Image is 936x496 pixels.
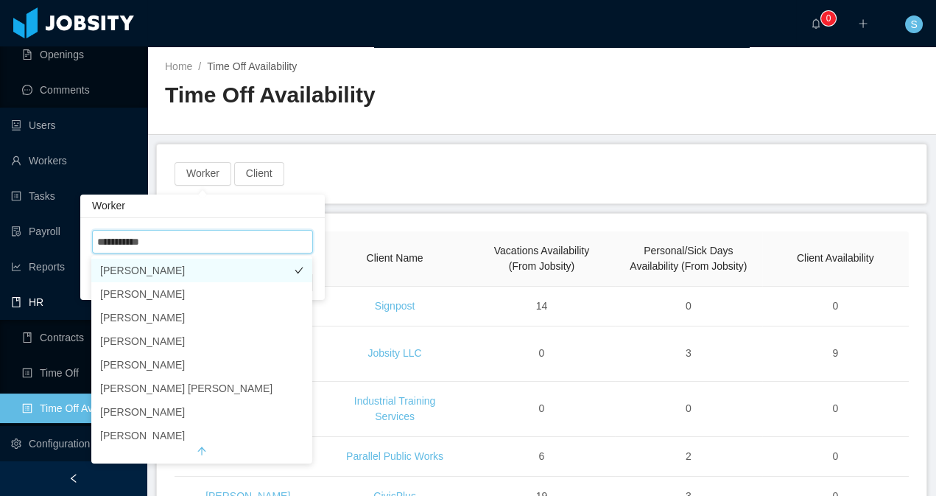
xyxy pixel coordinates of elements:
h2: Time Off Availability [165,80,542,111]
i: icon: file-protect [11,226,21,237]
button: arrow-up [91,440,312,464]
span: Payroll [29,226,60,237]
a: icon: profileTasks [11,181,136,211]
a: icon: bookContracts [22,323,136,352]
a: Industrial Training Services [354,395,436,422]
td: 14 [468,287,615,326]
li: [PERSON_NAME] [91,400,312,424]
i: icon: check [295,337,303,346]
a: icon: userWorkers [11,146,136,175]
i: icon: plus [858,18,868,29]
a: icon: profileTime Off [22,358,136,388]
i: icon: book [11,297,21,307]
i: icon: check [295,431,303,440]
li: [PERSON_NAME] [91,329,312,353]
a: Parallel Public Works [346,450,443,462]
span: HR [29,296,43,308]
i: icon: setting [11,439,21,449]
i: icon: check [295,290,303,298]
button: Worker [175,162,231,186]
td: 0 [615,382,761,437]
li: [PERSON_NAME] [PERSON_NAME] [91,377,312,400]
td: 9 [762,326,909,382]
a: icon: file-textOpenings [22,40,136,69]
td: 2 [615,437,761,477]
td: 0 [762,382,909,437]
i: icon: check [295,408,303,416]
td: 0 [468,382,615,437]
td: 3 [615,326,761,382]
td: 0 [762,287,909,326]
i: icon: check [295,384,303,393]
a: icon: robotUsers [11,111,136,140]
span: S [910,15,917,33]
li: [PERSON_NAME] [91,306,312,329]
span: Time Off Availability [207,60,297,72]
i: icon: check [295,266,303,275]
td: 0 [762,437,909,477]
a: Signpost [375,300,415,312]
li: [PERSON_NAME] [91,424,312,447]
button: Client [234,162,284,186]
span: Reports [29,261,65,273]
span: Client Name [367,252,423,264]
a: Home [165,60,192,72]
i: icon: bell [811,18,821,29]
li: [PERSON_NAME] [91,282,312,306]
td: 0 [468,326,615,382]
a: Jobsity LLC [368,347,422,359]
td: 6 [468,437,615,477]
span: / [198,60,201,72]
span: Client Availability [797,252,874,264]
a: icon: messageComments [22,75,136,105]
sup: 0 [821,11,836,26]
span: Vacations Availability (From Jobsity) [494,245,589,272]
div: Worker [80,195,325,218]
i: icon: check [295,313,303,322]
i: icon: line-chart [11,262,21,272]
span: Configuration [29,438,90,450]
i: icon: check [295,360,303,369]
a: icon: profileTime Off Availability [22,394,136,423]
li: [PERSON_NAME] [91,353,312,377]
li: [PERSON_NAME] [91,259,312,282]
span: Personal/Sick Days Availability (From Jobsity) [630,245,747,272]
td: 0 [615,287,761,326]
